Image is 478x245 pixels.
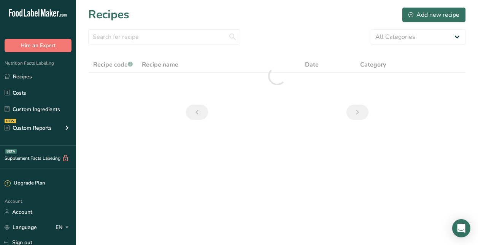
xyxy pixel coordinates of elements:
a: Next page [346,105,368,120]
div: EN [56,223,71,232]
div: BETA [5,149,17,154]
div: Upgrade Plan [5,180,45,187]
a: Previous page [186,105,208,120]
button: Add new recipe [402,7,466,22]
a: Language [5,221,37,234]
h1: Recipes [88,6,129,23]
div: NEW [5,119,16,123]
div: Add new recipe [408,10,459,19]
button: Hire an Expert [5,39,71,52]
div: Open Intercom Messenger [452,219,470,237]
div: Custom Reports [5,124,52,132]
input: Search for recipe [88,29,240,45]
